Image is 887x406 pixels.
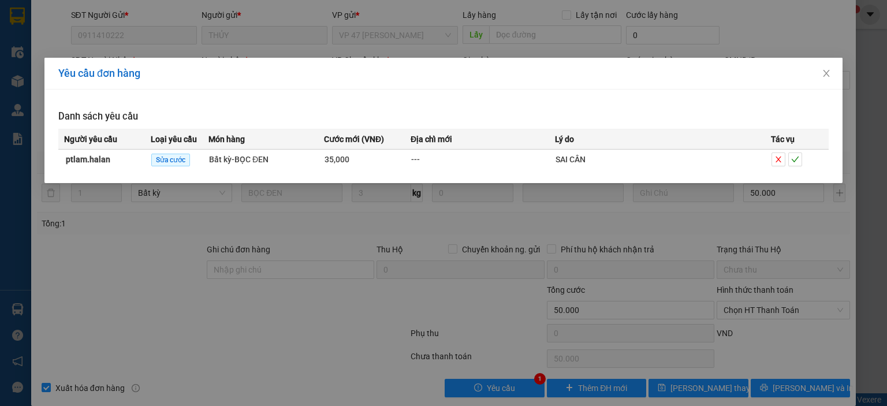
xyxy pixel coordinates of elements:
[151,133,197,146] span: Loại yêu cầu
[822,69,831,78] span: close
[232,155,269,164] span: - BỌC ĐEN
[411,155,420,164] span: ---
[66,155,110,164] strong: ptlam.halan
[772,152,785,166] button: close
[325,155,349,164] span: 35,000
[555,133,574,146] span: Lý do
[58,109,829,124] h3: Danh sách yêu cầu
[208,133,245,146] span: Món hàng
[771,133,795,146] span: Tác vụ
[556,155,586,164] span: SAI CÂN
[324,133,384,146] span: Cước mới (VNĐ)
[772,155,785,163] span: close
[209,155,269,164] span: Bất kỳ
[411,133,452,146] span: Địa chỉ mới
[64,133,117,146] span: Người yêu cầu
[788,152,802,166] button: check
[151,154,190,166] span: Sửa cước
[58,67,829,80] div: Yêu cầu đơn hàng
[789,155,802,163] span: check
[810,58,843,90] button: Close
